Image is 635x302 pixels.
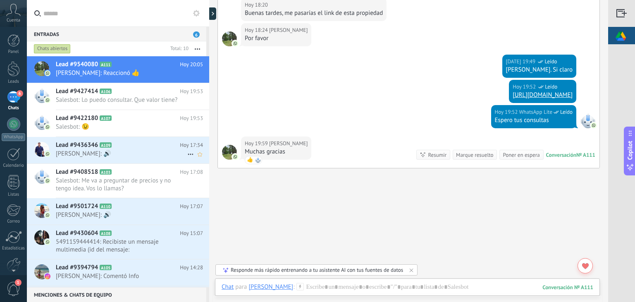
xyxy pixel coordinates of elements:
span: 6 [193,31,200,38]
span: [PERSON_NAME]: Reaccionó 👍 [56,69,187,77]
a: Lead #9394794 A105 Hoy 14:28 [PERSON_NAME]: Comentó Info [27,259,209,286]
div: [DATE] 19:49 [506,58,537,66]
span: [PERSON_NAME]: 🔊 [56,211,187,219]
div: Buenas tardes, me pasarías el link de esta propiedad [245,9,383,17]
span: Salesbot: Lo puedo consultar. Que valor tiene? [56,96,187,104]
div: Por favor [245,34,308,43]
span: WhatsApp Lite [580,113,595,128]
img: com.amocrm.amocrmwa.svg [45,178,50,184]
span: Lead #9422180 [56,114,98,122]
span: 1 [15,279,21,286]
div: Chats [2,105,26,111]
div: Mostrar [208,7,216,20]
span: Salesbot: 😉 [56,123,187,131]
span: WhatsApp Lite [255,157,261,163]
span: Lead #9436346 [56,141,98,149]
div: Muchas gracias [245,148,308,156]
a: Lead #9540080 A111 Hoy 20:05 [PERSON_NAME]: Reaccionó 👍 [27,56,209,83]
img: com.amocrm.amocrmwa.svg [45,239,50,245]
span: [PERSON_NAME]: 🔊 [56,150,187,158]
span: Lead #9427414 [56,87,98,96]
span: Hoy 19:53 [180,87,203,96]
div: Poner en espera [503,151,540,159]
span: Hoy 17:07 [180,202,203,211]
div: Hoy 18:24 [245,26,269,34]
a: Lead #9430604 A108 Hoy 15:07 5491159444414: Recibiste un mensaje multimedia (id del mensaje: 3D34... [27,225,209,259]
img: com.amocrm.amocrmwa.svg [45,151,50,157]
img: instagram.svg [45,273,50,279]
span: Leído [545,83,557,91]
a: Participantes:0 [566,277,600,284]
span: para [235,283,247,291]
span: A105 [100,265,112,270]
span: Cuenta [7,18,20,23]
span: Lead #9540080 [56,60,98,69]
span: A110 [100,204,112,209]
div: Responde más rápido entrenando a tu asistente AI con tus fuentes de datos [231,266,403,273]
span: [PERSON_NAME]: Comentó Info [56,272,187,280]
span: Hoy 17:34 [180,141,203,149]
span: Salesbot: Me va a preguntar de precios y no tengo idea. Vos lo llamas? [56,177,187,192]
span: 6 [17,90,23,97]
img: com.amocrm.amocrmwa.svg [45,124,50,130]
span: A103 [100,169,112,175]
span: Hoy 19:53 [180,114,203,122]
div: Conversación [546,151,576,158]
div: 111 [542,284,593,291]
span: Hoy 15:07 [180,229,203,237]
span: A108 [100,230,112,236]
span: Copilot [626,141,634,160]
div: Calendario [2,163,26,168]
a: [URL][DOMAIN_NAME] [513,91,573,99]
span: 5491159444414: Recibiste un mensaje multimedia (id del mensaje: 3D3463A7B46619142B). Espera a que... [56,238,187,254]
div: Marque resuelto [456,151,493,159]
a: Lead #9501724 A110 Hoy 17:07 [PERSON_NAME]: 🔊 [27,198,209,225]
div: Espero tus consultas [495,116,573,125]
div: Menciones & Chats de equipo [27,287,206,302]
span: Lead #9430604 [56,229,98,237]
span: : [293,283,294,291]
span: Lead #9394794 [56,264,98,272]
div: WhatsApp [2,133,25,141]
div: Gastón [248,283,293,290]
div: Resumir [428,151,446,159]
img: com.amocrm.amocrmwa.svg [45,212,50,218]
div: [PERSON_NAME]. Si claro [506,66,573,74]
span: Hoy 20:05 [180,60,203,69]
span: 0 [597,277,600,284]
div: Panel [2,49,26,55]
span: Leído [544,58,557,66]
img: com.amocrm.amocrmwa.svg [591,122,597,128]
a: Lead #9427414 A106 Hoy 19:53 Salesbot: Lo puedo consultar. Que valor tiene? [27,83,209,110]
img: com.amocrm.amocrmwa.svg [45,97,50,103]
div: Chats abiertos [34,44,71,54]
span: Lead #9501724 [56,202,98,211]
div: Hoy 19:52 [495,108,519,116]
span: Gastón [269,26,308,34]
span: Gastón [269,139,308,148]
div: Estadísticas [2,246,26,251]
span: A107 [100,115,112,121]
div: Leads [2,79,26,84]
a: Lead #9422180 A107 Hoy 19:53 Salesbot: 😉 [27,110,209,137]
span: Gastón [222,31,237,46]
div: Hoy 19:59 [245,139,269,148]
span: A109 [100,142,112,148]
span: A111 [100,62,112,67]
div: Total: 10 [167,45,189,53]
img: com.amocrm.amocrmwa.svg [232,154,238,160]
img: com.amocrm.amocrmwa.svg [45,70,50,76]
span: Lead #9408518 [56,168,98,176]
div: Hoy 18:20 [245,1,269,9]
span: Hoy 17:08 [180,168,203,176]
a: Lead #9408518 A103 Hoy 17:08 Salesbot: Me va a preguntar de precios y no tengo idea. Vos lo llamas? [27,164,209,198]
div: № A111 [576,151,595,158]
img: com.amocrm.amocrmwa.svg [232,41,238,46]
span: WhatsApp Lite [519,108,552,116]
div: Correo [2,219,26,224]
div: Listas [2,192,26,197]
div: Entradas [27,26,206,41]
span: Leído [560,108,573,116]
div: Hoy 19:52 [513,83,537,91]
span: A106 [100,89,112,94]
